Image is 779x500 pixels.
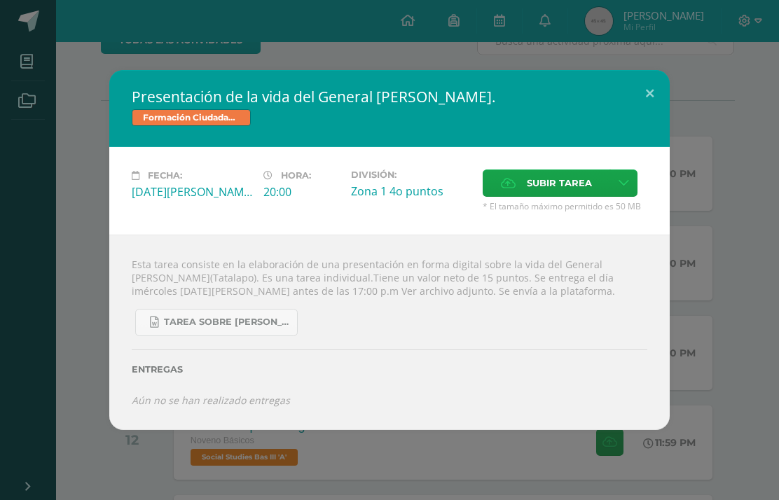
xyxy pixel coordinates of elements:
label: División: [351,169,471,180]
span: Tarea sobre [PERSON_NAME], Tala lapo 3 básico Formación..docx [164,317,290,328]
span: * El tamaño máximo permitido es 50 MB [483,200,647,212]
button: Close (Esc) [630,70,670,118]
label: Entregas [132,364,647,375]
span: Subir tarea [527,170,592,196]
div: [DATE][PERSON_NAME] [132,184,252,200]
span: Formación Ciudadana Bas III [132,109,251,126]
span: Hora: [281,170,311,181]
span: Fecha: [148,170,182,181]
h2: Presentación de la vida del General [PERSON_NAME]. [132,87,647,106]
div: Zona 1 4o puntos [351,183,471,199]
a: Tarea sobre [PERSON_NAME], Tala lapo 3 básico Formación..docx [135,309,298,336]
div: 20:00 [263,184,340,200]
div: Esta tarea consiste en la elaboración de una presentación en forma digital sobre la vida del Gene... [109,235,670,430]
i: Aún no se han realizado entregas [132,394,290,407]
